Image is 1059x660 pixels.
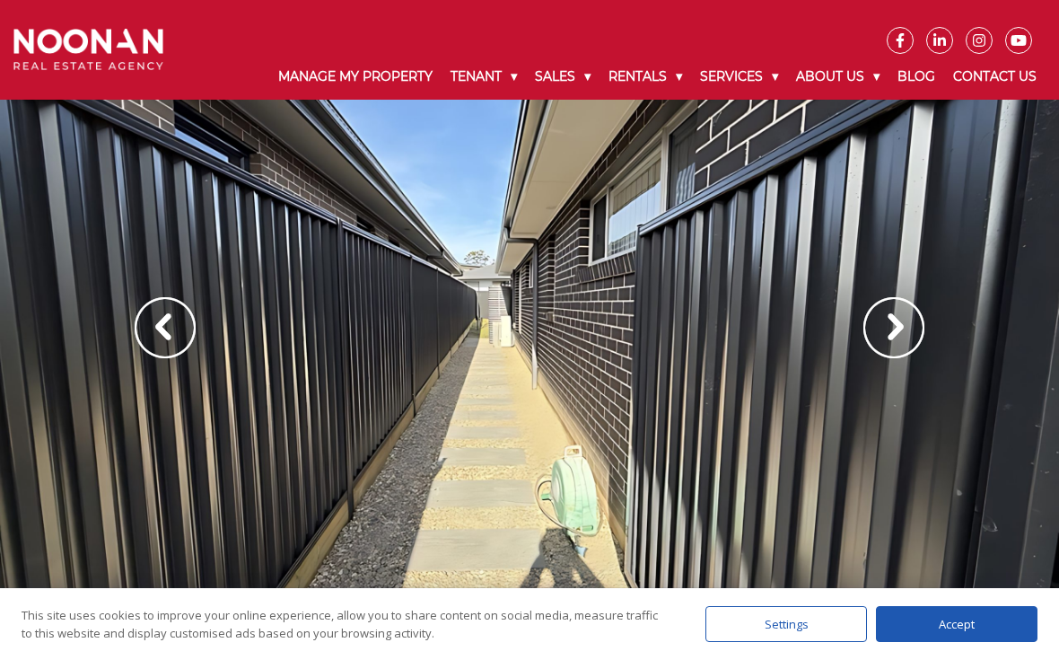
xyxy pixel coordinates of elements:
a: Blog [888,54,944,100]
div: Accept [876,606,1037,642]
div: This site uses cookies to improve your online experience, allow you to share content on social me... [22,606,670,642]
img: Arrow slider [135,297,196,358]
img: Arrow slider [863,297,924,358]
a: Rentals [600,54,691,100]
a: Manage My Property [269,54,442,100]
a: About Us [787,54,888,100]
img: Noonan Real Estate Agency [13,29,163,70]
a: Tenant [442,54,526,100]
div: Settings [705,606,867,642]
a: Sales [526,54,600,100]
a: Contact Us [944,54,1046,100]
a: Services [691,54,787,100]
